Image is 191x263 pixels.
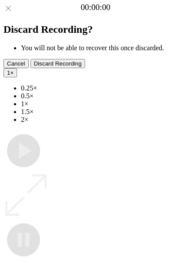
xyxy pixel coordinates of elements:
[3,68,17,77] button: 1×
[21,116,188,124] li: 2×
[21,84,188,92] li: 0.25×
[3,59,29,68] button: Cancel
[21,92,188,100] li: 0.5×
[21,44,188,52] li: You will not be able to recover this once discarded.
[81,3,110,12] a: 00:00:00
[21,100,188,108] li: 1×
[21,108,188,116] li: 1.5×
[31,59,85,68] button: Discard Recording
[7,69,10,76] span: 1
[3,24,188,35] h2: Discard Recording?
